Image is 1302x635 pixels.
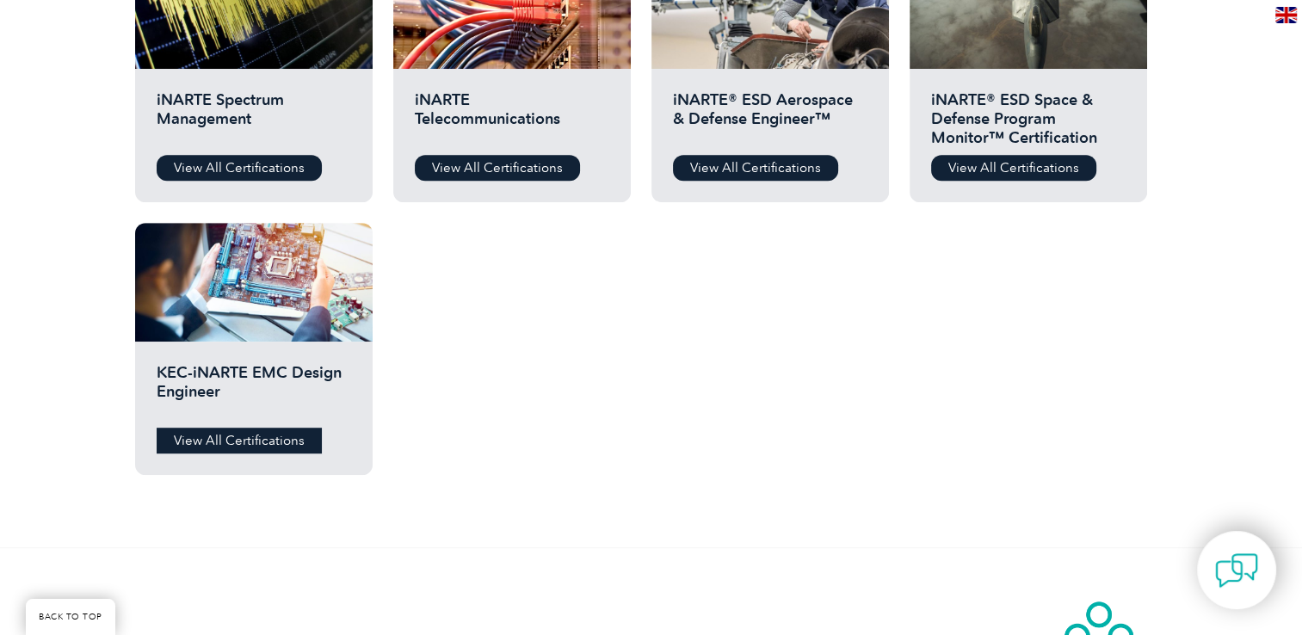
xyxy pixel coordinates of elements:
[157,428,322,453] a: View All Certifications
[1275,7,1297,23] img: en
[26,599,115,635] a: BACK TO TOP
[157,90,351,142] h2: iNARTE Spectrum Management
[1215,549,1258,592] img: contact-chat.png
[673,90,867,142] h2: iNARTE® ESD Aerospace & Defense Engineer™
[931,90,1126,142] h2: iNARTE® ESD Space & Defense Program Monitor™ Certification
[673,155,838,181] a: View All Certifications
[157,155,322,181] a: View All Certifications
[415,90,609,142] h2: iNARTE Telecommunications
[931,155,1096,181] a: View All Certifications
[415,155,580,181] a: View All Certifications
[157,363,351,415] h2: KEC-iNARTE EMC Design Engineer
